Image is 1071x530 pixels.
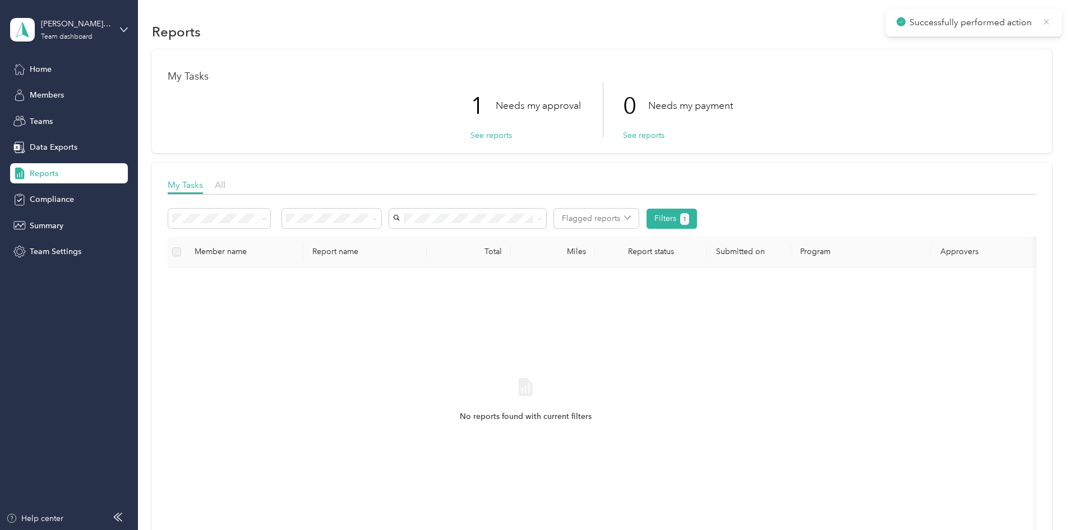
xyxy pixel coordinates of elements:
[168,179,203,190] span: My Tasks
[648,99,733,113] p: Needs my payment
[910,16,1034,30] p: Successfully performed action
[30,63,52,75] span: Home
[436,247,502,256] div: Total
[30,193,74,205] span: Compliance
[931,237,1044,268] th: Approvers
[470,130,512,141] button: See reports
[470,82,496,130] p: 1
[168,71,1036,82] h1: My Tasks
[195,247,294,256] div: Member name
[1008,467,1071,530] iframe: Everlance-gr Chat Button Frame
[791,237,931,268] th: Program
[6,513,63,524] button: Help center
[707,237,791,268] th: Submitted on
[623,82,648,130] p: 0
[30,168,58,179] span: Reports
[496,99,581,113] p: Needs my approval
[30,89,64,101] span: Members
[41,34,93,40] div: Team dashboard
[303,237,427,268] th: Report name
[30,220,63,232] span: Summary
[186,237,303,268] th: Member name
[554,209,639,228] button: Flagged reports
[680,213,690,225] button: 1
[152,26,201,38] h1: Reports
[30,116,53,127] span: Teams
[683,214,686,224] span: 1
[30,246,81,257] span: Team Settings
[41,18,111,30] div: [PERSON_NAME] Teams
[30,141,77,153] span: Data Exports
[647,209,698,229] button: Filters1
[604,247,698,256] span: Report status
[623,130,664,141] button: See reports
[460,411,592,423] span: No reports found with current filters
[520,247,586,256] div: Miles
[215,179,225,190] span: All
